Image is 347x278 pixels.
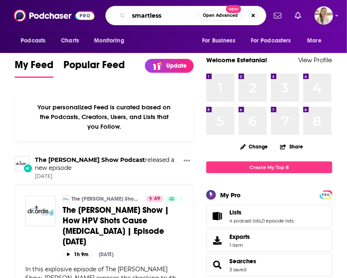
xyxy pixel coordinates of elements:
[292,8,305,23] a: Show notifications dropdown
[235,141,273,152] button: Change
[209,259,226,271] a: Searches
[321,191,331,197] a: PRO
[245,33,303,49] button: open menu
[271,8,285,23] a: Show notifications dropdown
[180,196,203,202] a: Active
[25,196,56,226] img: The Dr. Ardis Show | How HPV Shots Cause Cervical Cancer | Episode 08.20.2025
[23,164,32,173] div: New Episode
[202,35,235,47] span: For Business
[146,196,163,202] a: 69
[251,35,291,47] span: For Podcasters
[14,8,95,24] img: Podchaser - Follow, Share and Rate Podcasts
[298,56,332,64] a: View Profile
[229,209,242,216] span: Lists
[261,218,262,224] span: ,
[145,59,194,73] a: Update
[88,33,135,49] button: open menu
[35,173,180,180] span: [DATE]
[203,13,238,18] span: Open Advanced
[315,6,333,25] span: Logged in as acquavie
[206,205,332,228] span: Lists
[61,35,79,47] span: Charts
[206,162,332,173] a: Create My Top 8
[15,156,30,171] img: The Dr. Ardis Show Podcast
[262,218,294,224] a: 0 episode lists
[15,58,53,76] span: My Feed
[229,233,250,241] span: Exports
[15,33,56,49] button: open menu
[63,58,125,76] span: Popular Feed
[308,35,322,47] span: More
[229,267,246,273] a: 3 saved
[35,156,180,172] h3: released a new episode
[15,58,53,78] a: My Feed
[229,218,261,224] a: 4 podcast lists
[206,254,332,276] span: Searches
[15,93,193,141] div: Your personalized Feed is curated based on the Podcasts, Creators, Users, and Lists that you Follow.
[167,62,187,69] p: Update
[63,205,183,247] a: The [PERSON_NAME] Show | How HPV Shots Cause [MEDICAL_DATA] | Episode [DATE]
[206,229,332,252] a: Exports
[105,6,266,25] div: Search podcasts, credits, & more...
[94,35,124,47] span: Monitoring
[315,6,333,25] button: Show profile menu
[280,138,303,155] button: Share
[196,33,246,49] button: open menu
[71,196,141,202] a: The [PERSON_NAME] Show Podcast
[229,257,256,265] a: Searches
[180,156,194,167] button: Show More Button
[154,195,160,203] span: 69
[63,205,169,247] span: The [PERSON_NAME] Show | How HPV Shots Cause [MEDICAL_DATA] | Episode [DATE]
[209,235,226,246] span: Exports
[206,56,267,64] a: Welcome Estefania!
[315,6,333,25] img: User Profile
[55,33,84,49] a: Charts
[220,191,241,199] div: My Pro
[21,35,45,47] span: Podcasts
[226,5,241,13] span: New
[63,58,125,78] a: Popular Feed
[209,210,226,222] a: Lists
[63,250,92,258] button: 1h 9m
[229,242,250,248] span: 1 item
[129,9,199,22] input: Search podcasts, credits, & more...
[321,192,331,198] span: PRO
[229,209,294,216] a: Lists
[63,196,69,202] img: The Dr. Ardis Show Podcast
[35,156,145,164] a: The Dr. Ardis Show Podcast
[99,252,113,257] div: [DATE]
[302,33,332,49] button: open menu
[199,11,242,21] button: Open AdvancedNew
